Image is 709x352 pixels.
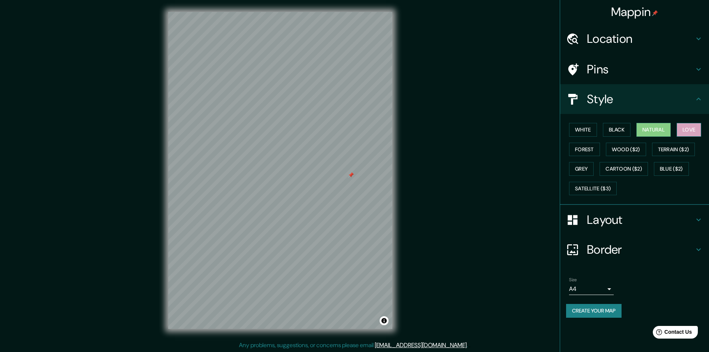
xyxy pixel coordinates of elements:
[239,341,468,350] p: Any problems, suggestions, or concerns please email .
[654,162,689,176] button: Blue ($2)
[643,323,701,344] iframe: Help widget launcher
[652,10,658,16] img: pin-icon.png
[566,304,622,318] button: Create your map
[569,283,614,295] div: A4
[587,62,694,77] h4: Pins
[469,341,470,350] div: .
[587,92,694,107] h4: Style
[587,31,694,46] h4: Location
[380,316,389,325] button: Toggle attribution
[569,182,617,196] button: Satellite ($3)
[652,143,695,156] button: Terrain ($2)
[468,341,469,350] div: .
[600,162,648,176] button: Cartoon ($2)
[560,84,709,114] div: Style
[636,123,671,137] button: Natural
[606,143,646,156] button: Wood ($2)
[611,4,658,19] h4: Mappin
[587,212,694,227] h4: Layout
[375,341,467,349] a: [EMAIL_ADDRESS][DOMAIN_NAME]
[560,205,709,235] div: Layout
[569,123,597,137] button: White
[168,12,392,329] canvas: Map
[560,24,709,54] div: Location
[603,123,631,137] button: Black
[569,143,600,156] button: Forest
[560,235,709,264] div: Border
[677,123,701,137] button: Love
[560,54,709,84] div: Pins
[569,162,594,176] button: Grey
[569,277,577,283] label: Size
[587,242,694,257] h4: Border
